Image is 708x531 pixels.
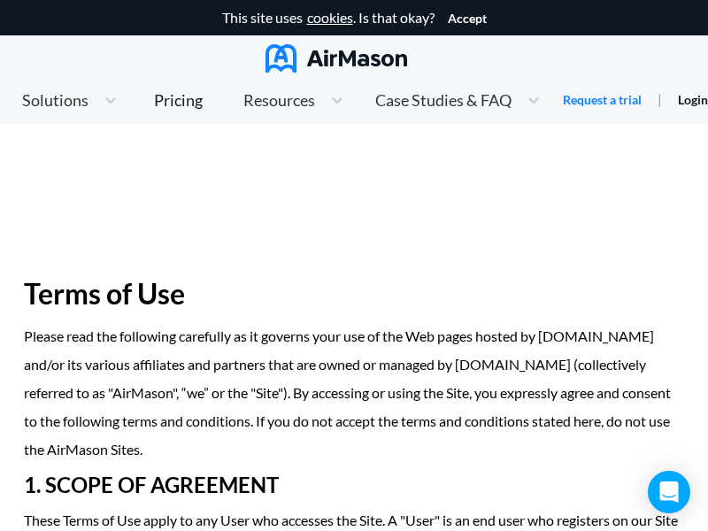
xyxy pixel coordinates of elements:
[648,471,690,513] div: Open Intercom Messenger
[24,265,684,322] h1: Terms of Use
[307,10,353,26] a: cookies
[563,91,642,109] a: Request a trial
[243,92,315,108] span: Resources
[154,84,203,116] a: Pricing
[678,92,708,107] a: Login
[375,92,512,108] span: Case Studies & FAQ
[658,90,662,107] span: |
[24,322,684,464] p: Please read the following carefully as it governs your use of the Web pages hosted by [DOMAIN_NAM...
[265,44,407,73] img: AirMason Logo
[154,92,203,108] div: Pricing
[448,12,487,26] button: Accept cookies
[22,92,88,108] span: Solutions
[24,464,684,506] h2: 1. SCOPE OF AGREEMENT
